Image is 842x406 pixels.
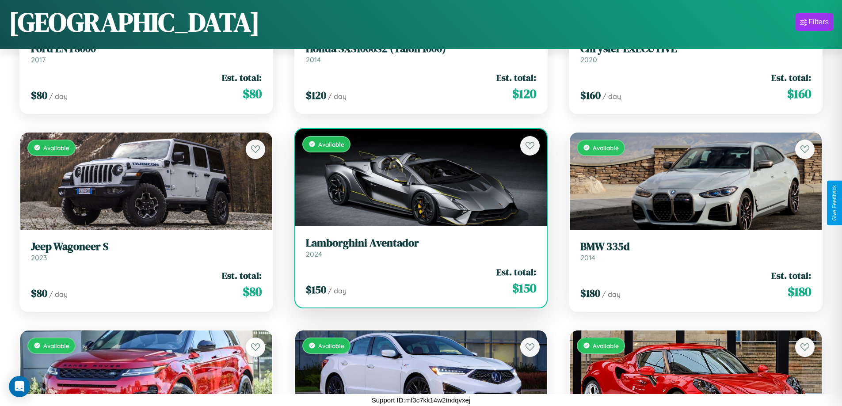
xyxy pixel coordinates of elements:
[31,42,262,55] h3: Ford LNT8000
[580,240,811,262] a: BMW 335d2014
[328,286,347,295] span: / day
[580,240,811,253] h3: BMW 335d
[771,269,811,282] span: Est. total:
[306,250,322,258] span: 2024
[31,286,47,300] span: $ 80
[602,92,621,101] span: / day
[31,88,47,102] span: $ 80
[306,88,326,102] span: $ 120
[306,237,537,258] a: Lamborghini Aventador2024
[808,18,829,27] div: Filters
[602,290,621,299] span: / day
[31,42,262,64] a: Ford LNT80002017
[306,42,537,64] a: Honda SXS1000S2 (Talon 1000)2014
[372,394,470,406] p: Support ID: mf3c7kk14w2tndqvxej
[318,140,344,148] span: Available
[222,269,262,282] span: Est. total:
[328,92,347,101] span: / day
[496,71,536,84] span: Est. total:
[771,71,811,84] span: Est. total:
[318,342,344,349] span: Available
[593,144,619,152] span: Available
[512,279,536,297] span: $ 150
[788,283,811,300] span: $ 180
[787,85,811,102] span: $ 160
[9,4,260,40] h1: [GEOGRAPHIC_DATA]
[243,85,262,102] span: $ 80
[306,42,537,55] h3: Honda SXS1000S2 (Talon 1000)
[31,55,46,64] span: 2017
[512,85,536,102] span: $ 120
[31,253,47,262] span: 2023
[580,286,600,300] span: $ 180
[306,55,321,64] span: 2014
[580,42,811,64] a: Chrysler EXECUTIVE2020
[593,342,619,349] span: Available
[222,71,262,84] span: Est. total:
[243,283,262,300] span: $ 80
[580,42,811,55] h3: Chrysler EXECUTIVE
[496,266,536,278] span: Est. total:
[831,185,838,221] div: Give Feedback
[796,13,833,31] button: Filters
[31,240,262,262] a: Jeep Wagoneer S2023
[43,144,69,152] span: Available
[580,88,601,102] span: $ 160
[9,376,30,397] div: Open Intercom Messenger
[31,240,262,253] h3: Jeep Wagoneer S
[580,253,595,262] span: 2014
[43,342,69,349] span: Available
[49,290,68,299] span: / day
[580,55,597,64] span: 2020
[306,237,537,250] h3: Lamborghini Aventador
[49,92,68,101] span: / day
[306,282,326,297] span: $ 150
